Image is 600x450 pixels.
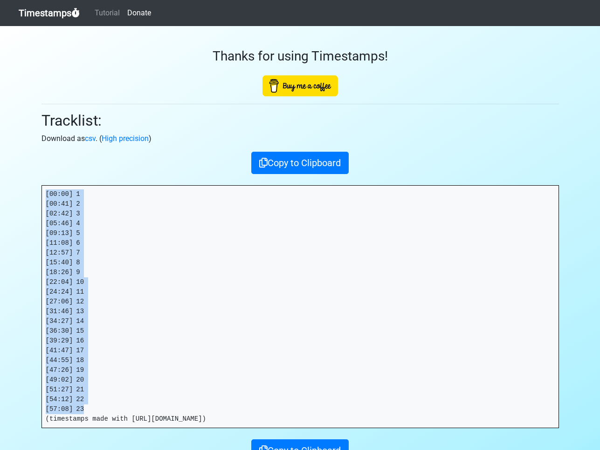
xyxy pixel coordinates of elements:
[85,134,96,143] a: csv
[124,4,155,22] a: Donate
[42,186,559,428] pre: [00:00] 1 [00:41] 2 [02:42] 3 [05:46] 4 [09:13] 5 [11:08] 6 [12:57] 7 [15:40] 8 [18:26] 9 [22:04]...
[19,4,80,22] a: Timestamps
[102,134,149,143] a: High precision
[251,152,349,174] button: Copy to Clipboard
[262,75,338,96] img: Buy Me A Coffee
[41,48,559,64] h3: Thanks for using Timestamps!
[41,133,559,144] p: Download as . ( )
[41,112,559,129] h2: Tracklist:
[91,4,124,22] a: Tutorial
